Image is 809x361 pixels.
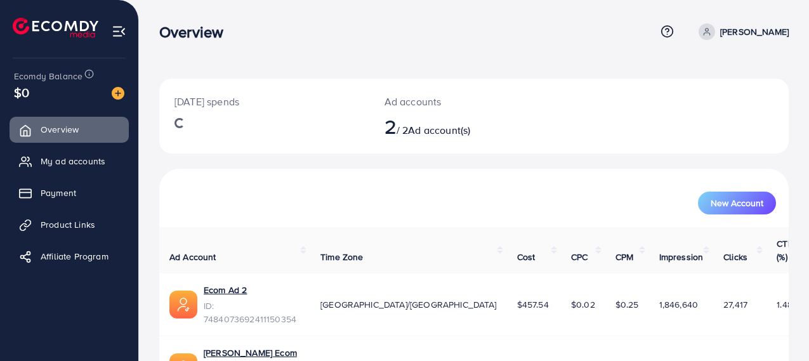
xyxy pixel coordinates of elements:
span: $0.02 [571,298,595,311]
span: Time Zone [320,251,363,263]
img: menu [112,24,126,39]
span: Ad Account [169,251,216,263]
span: [GEOGRAPHIC_DATA]/[GEOGRAPHIC_DATA] [320,298,497,311]
span: CPC [571,251,588,263]
span: Clicks [723,251,747,263]
span: Impression [659,251,704,263]
span: Ecomdy Balance [14,70,82,82]
a: Product Links [10,212,129,237]
span: New Account [711,199,763,207]
span: Cost [517,251,536,263]
span: CTR (%) [777,237,793,263]
a: Ecom Ad 2 [204,284,247,296]
span: $0 [14,83,29,102]
img: image [112,87,124,100]
p: [PERSON_NAME] [720,24,789,39]
p: [DATE] spends [174,94,354,109]
a: My ad accounts [10,148,129,174]
h3: Overview [159,23,233,41]
a: Overview [10,117,129,142]
span: Payment [41,187,76,199]
img: logo [13,18,98,37]
span: Affiliate Program [41,250,109,263]
span: My ad accounts [41,155,105,167]
span: $0.25 [615,298,639,311]
span: 2 [385,112,397,141]
a: Affiliate Program [10,244,129,269]
span: Product Links [41,218,95,231]
span: $457.54 [517,298,549,311]
img: ic-ads-acc.e4c84228.svg [169,291,197,318]
span: 1.48 [777,298,793,311]
span: Ad account(s) [408,123,470,137]
span: ID: 7484073692411150354 [204,299,300,325]
span: Overview [41,123,79,136]
button: New Account [698,192,776,214]
span: CPM [615,251,633,263]
span: 27,417 [723,298,747,311]
span: 1,846,640 [659,298,698,311]
h2: / 2 [385,114,511,138]
p: Ad accounts [385,94,511,109]
a: [PERSON_NAME] Ecom [204,346,297,359]
a: Payment [10,180,129,206]
a: [PERSON_NAME] [694,23,789,40]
